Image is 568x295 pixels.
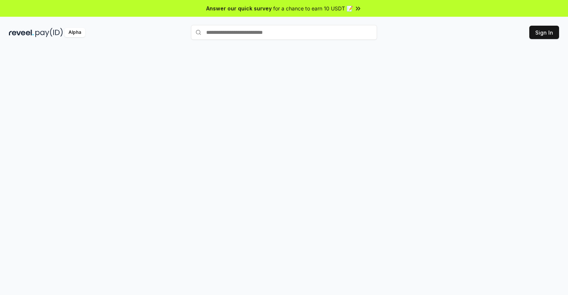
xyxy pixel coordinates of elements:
[529,26,559,39] button: Sign In
[206,4,272,12] span: Answer our quick survey
[35,28,63,37] img: pay_id
[9,28,34,37] img: reveel_dark
[64,28,85,37] div: Alpha
[273,4,353,12] span: for a chance to earn 10 USDT 📝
